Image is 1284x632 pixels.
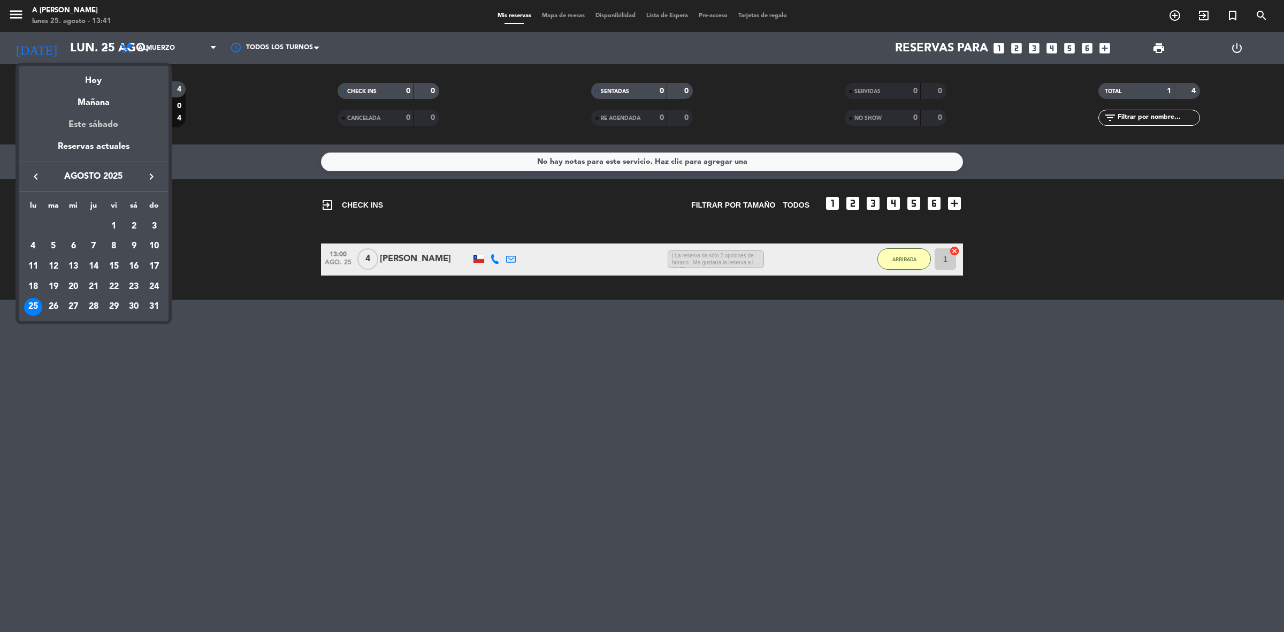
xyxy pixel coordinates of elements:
[23,200,43,216] th: lunes
[23,216,104,237] td: AGO.
[83,200,104,216] th: jueves
[64,298,82,316] div: 27
[19,140,169,162] div: Reservas actuales
[64,278,82,296] div: 20
[63,277,83,297] td: 20 de agosto de 2025
[124,237,144,257] td: 9 de agosto de 2025
[43,237,64,257] td: 5 de agosto de 2025
[63,237,83,257] td: 6 de agosto de 2025
[104,256,124,277] td: 15 de agosto de 2025
[144,277,164,297] td: 24 de agosto de 2025
[19,110,169,140] div: Este sábado
[142,170,161,184] button: keyboard_arrow_right
[124,200,144,216] th: sábado
[63,200,83,216] th: miércoles
[145,237,163,255] div: 10
[19,88,169,110] div: Mañana
[124,297,144,317] td: 30 de agosto de 2025
[64,237,82,255] div: 6
[83,237,104,257] td: 7 de agosto de 2025
[19,66,169,88] div: Hoy
[24,278,42,296] div: 18
[85,257,103,276] div: 14
[145,257,163,276] div: 17
[105,217,123,235] div: 1
[85,237,103,255] div: 7
[105,278,123,296] div: 22
[145,217,163,235] div: 3
[24,237,42,255] div: 4
[125,257,143,276] div: 16
[64,257,82,276] div: 13
[124,277,144,297] td: 23 de agosto de 2025
[24,298,42,316] div: 25
[145,298,163,316] div: 31
[104,200,124,216] th: viernes
[144,256,164,277] td: 17 de agosto de 2025
[83,297,104,317] td: 28 de agosto de 2025
[125,298,143,316] div: 30
[105,237,123,255] div: 8
[144,297,164,317] td: 31 de agosto de 2025
[144,200,164,216] th: domingo
[23,237,43,257] td: 4 de agosto de 2025
[105,257,123,276] div: 15
[145,278,163,296] div: 24
[104,277,124,297] td: 22 de agosto de 2025
[124,256,144,277] td: 16 de agosto de 2025
[23,297,43,317] td: 25 de agosto de 2025
[125,217,143,235] div: 2
[45,170,142,184] span: agosto 2025
[44,278,63,296] div: 19
[144,216,164,237] td: 3 de agosto de 2025
[104,297,124,317] td: 29 de agosto de 2025
[43,297,64,317] td: 26 de agosto de 2025
[23,277,43,297] td: 18 de agosto de 2025
[43,277,64,297] td: 19 de agosto de 2025
[29,170,42,183] i: keyboard_arrow_left
[125,278,143,296] div: 23
[63,256,83,277] td: 13 de agosto de 2025
[43,256,64,277] td: 12 de agosto de 2025
[23,256,43,277] td: 11 de agosto de 2025
[104,216,124,237] td: 1 de agosto de 2025
[44,257,63,276] div: 12
[83,277,104,297] td: 21 de agosto de 2025
[144,237,164,257] td: 10 de agosto de 2025
[44,237,63,255] div: 5
[124,216,144,237] td: 2 de agosto de 2025
[26,170,45,184] button: keyboard_arrow_left
[63,297,83,317] td: 27 de agosto de 2025
[104,237,124,257] td: 8 de agosto de 2025
[24,257,42,276] div: 11
[85,278,103,296] div: 21
[145,170,158,183] i: keyboard_arrow_right
[125,237,143,255] div: 9
[44,298,63,316] div: 26
[85,298,103,316] div: 28
[83,256,104,277] td: 14 de agosto de 2025
[43,200,64,216] th: martes
[105,298,123,316] div: 29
